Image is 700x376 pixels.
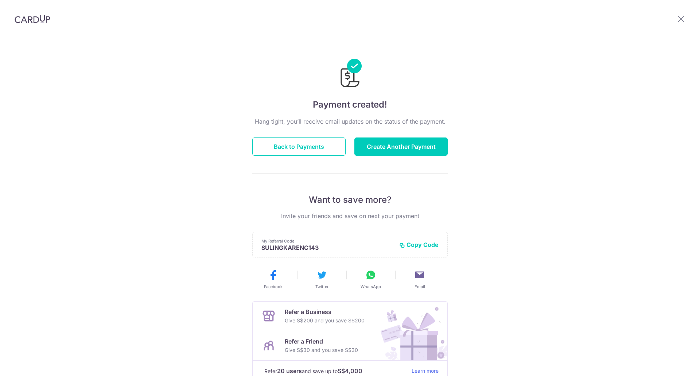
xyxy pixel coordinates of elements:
button: Create Another Payment [354,137,448,156]
button: Twitter [300,269,343,290]
p: SULINGKARENC143 [261,244,393,251]
button: WhatsApp [349,269,392,290]
p: Hang tight, you’ll receive email updates on the status of the payment. [252,117,448,126]
span: WhatsApp [361,284,381,290]
strong: 20 users [277,367,302,375]
a: Learn more [412,367,439,376]
img: CardUp [15,15,50,23]
button: Back to Payments [252,137,346,156]
strong: S$4,000 [338,367,362,375]
span: Email [415,284,425,290]
button: Facebook [252,269,295,290]
p: My Referral Code [261,238,393,244]
button: Copy Code [399,241,439,248]
p: Give S$30 and you save S$30 [285,346,358,354]
p: Want to save more? [252,194,448,206]
p: Refer a Business [285,307,365,316]
p: Invite your friends and save on next your payment [252,212,448,220]
h4: Payment created! [252,98,448,111]
img: Payments [338,59,362,89]
iframe: Opens a widget where you can find more information [653,354,693,372]
p: Refer a Friend [285,337,358,346]
p: Give S$200 and you save S$200 [285,316,365,325]
span: Twitter [315,284,328,290]
span: Facebook [264,284,283,290]
img: Refer [374,302,447,360]
button: Email [398,269,441,290]
p: Refer and save up to [264,367,406,376]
